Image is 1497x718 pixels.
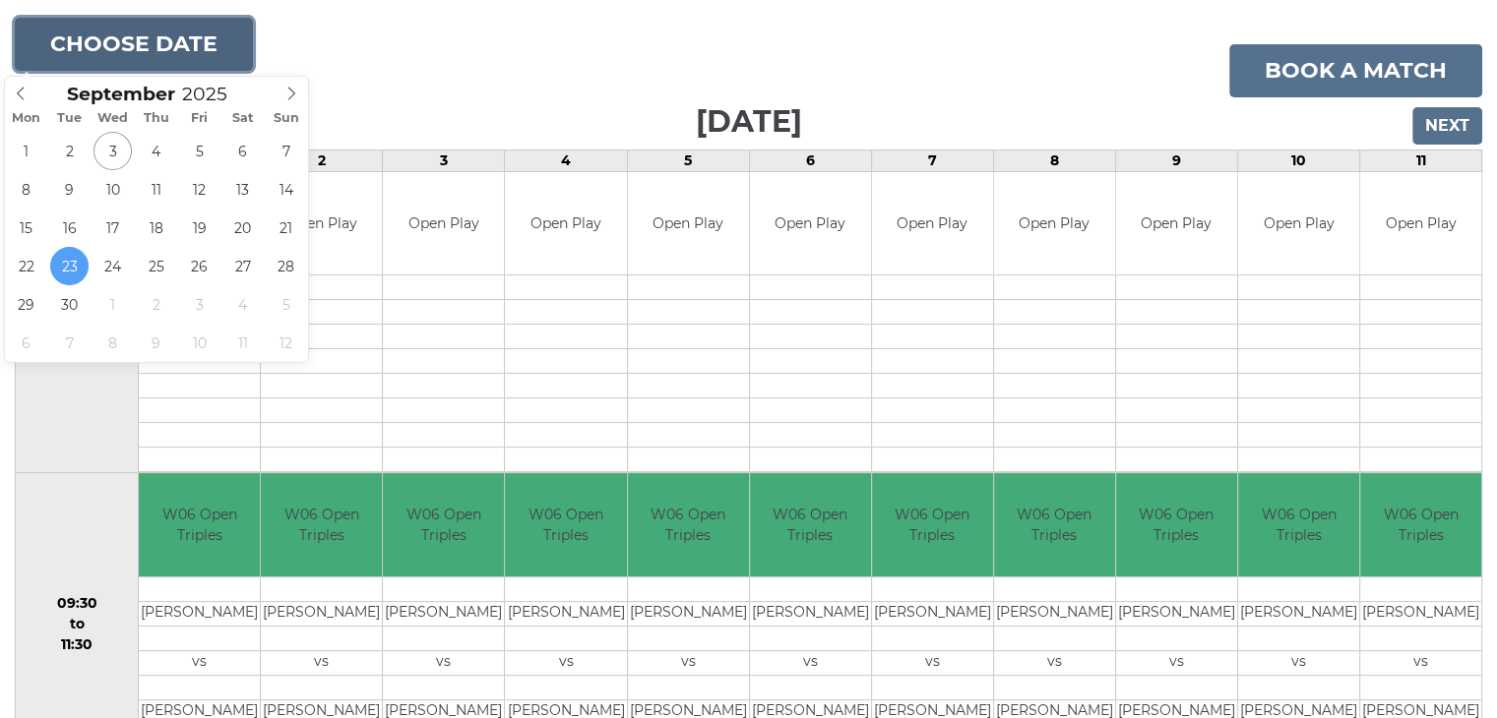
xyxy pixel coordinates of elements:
span: Sun [265,112,308,125]
span: Scroll to increment [67,86,175,104]
td: Open Play [994,172,1115,275]
span: October 2, 2025 [137,285,175,324]
span: October 5, 2025 [267,285,305,324]
span: September 13, 2025 [223,170,262,209]
span: October 1, 2025 [94,285,132,324]
td: W06 Open Triples [628,473,749,576]
span: Mon [5,112,48,125]
td: Open Play [505,172,626,275]
td: [PERSON_NAME] [139,601,260,626]
td: vs [750,650,871,675]
span: September 16, 2025 [50,209,89,247]
span: September 21, 2025 [267,209,305,247]
span: September 5, 2025 [180,132,218,170]
span: September 17, 2025 [94,209,132,247]
td: [PERSON_NAME] [628,601,749,626]
span: September 28, 2025 [267,247,305,285]
span: October 6, 2025 [7,324,45,362]
td: [PERSON_NAME] [1238,601,1359,626]
input: Scroll to increment [175,83,252,105]
span: September 29, 2025 [7,285,45,324]
span: October 8, 2025 [94,324,132,362]
td: W06 Open Triples [139,473,260,576]
span: September 18, 2025 [137,209,175,247]
span: Sat [221,112,265,125]
span: Thu [135,112,178,125]
td: W06 Open Triples [1360,473,1481,576]
input: Next [1412,107,1482,145]
span: September 11, 2025 [137,170,175,209]
td: vs [261,650,382,675]
td: 4 [505,150,627,171]
td: [PERSON_NAME] [750,601,871,626]
span: Wed [92,112,135,125]
td: 2 [261,150,383,171]
span: September 6, 2025 [223,132,262,170]
td: W06 Open Triples [1116,473,1237,576]
td: Open Play [261,172,382,275]
span: September 10, 2025 [94,170,132,209]
span: October 12, 2025 [267,324,305,362]
td: [PERSON_NAME] [1360,601,1481,626]
td: 10 [1237,150,1359,171]
td: [PERSON_NAME] [261,601,382,626]
span: September 23, 2025 [50,247,89,285]
td: vs [139,650,260,675]
span: September 2, 2025 [50,132,89,170]
td: 6 [749,150,871,171]
span: September 1, 2025 [7,132,45,170]
td: vs [872,650,993,675]
span: September 15, 2025 [7,209,45,247]
td: Open Play [750,172,871,275]
span: September 19, 2025 [180,209,218,247]
span: September 20, 2025 [223,209,262,247]
td: Open Play [383,172,504,275]
td: Open Play [1238,172,1359,275]
span: September 7, 2025 [267,132,305,170]
span: October 10, 2025 [180,324,218,362]
span: September 27, 2025 [223,247,262,285]
td: 3 [383,150,505,171]
span: September 4, 2025 [137,132,175,170]
td: vs [505,650,626,675]
td: Open Play [1116,172,1237,275]
td: W06 Open Triples [383,473,504,576]
td: 11 [1359,150,1481,171]
span: October 7, 2025 [50,324,89,362]
span: September 26, 2025 [180,247,218,285]
td: [PERSON_NAME] [505,601,626,626]
span: Fri [178,112,221,125]
span: September 9, 2025 [50,170,89,209]
span: October 3, 2025 [180,285,218,324]
td: vs [1360,650,1481,675]
span: September 3, 2025 [94,132,132,170]
td: W06 Open Triples [750,473,871,576]
span: September 30, 2025 [50,285,89,324]
td: Open Play [628,172,749,275]
td: Open Play [1360,172,1481,275]
button: Choose date [15,18,253,71]
td: vs [994,650,1115,675]
span: September 22, 2025 [7,247,45,285]
span: October 4, 2025 [223,285,262,324]
span: September 12, 2025 [180,170,218,209]
td: W06 Open Triples [872,473,993,576]
td: vs [1238,650,1359,675]
span: September 8, 2025 [7,170,45,209]
td: [PERSON_NAME] [994,601,1115,626]
td: 8 [993,150,1115,171]
td: Open Play [872,172,993,275]
td: W06 Open Triples [261,473,382,576]
span: September 24, 2025 [94,247,132,285]
span: September 14, 2025 [267,170,305,209]
td: vs [383,650,504,675]
td: vs [1116,650,1237,675]
td: vs [628,650,749,675]
span: Tue [48,112,92,125]
td: [PERSON_NAME] [872,601,993,626]
td: 9 [1115,150,1237,171]
span: October 9, 2025 [137,324,175,362]
td: [PERSON_NAME] [1116,601,1237,626]
td: 7 [871,150,993,171]
td: W06 Open Triples [1238,473,1359,576]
